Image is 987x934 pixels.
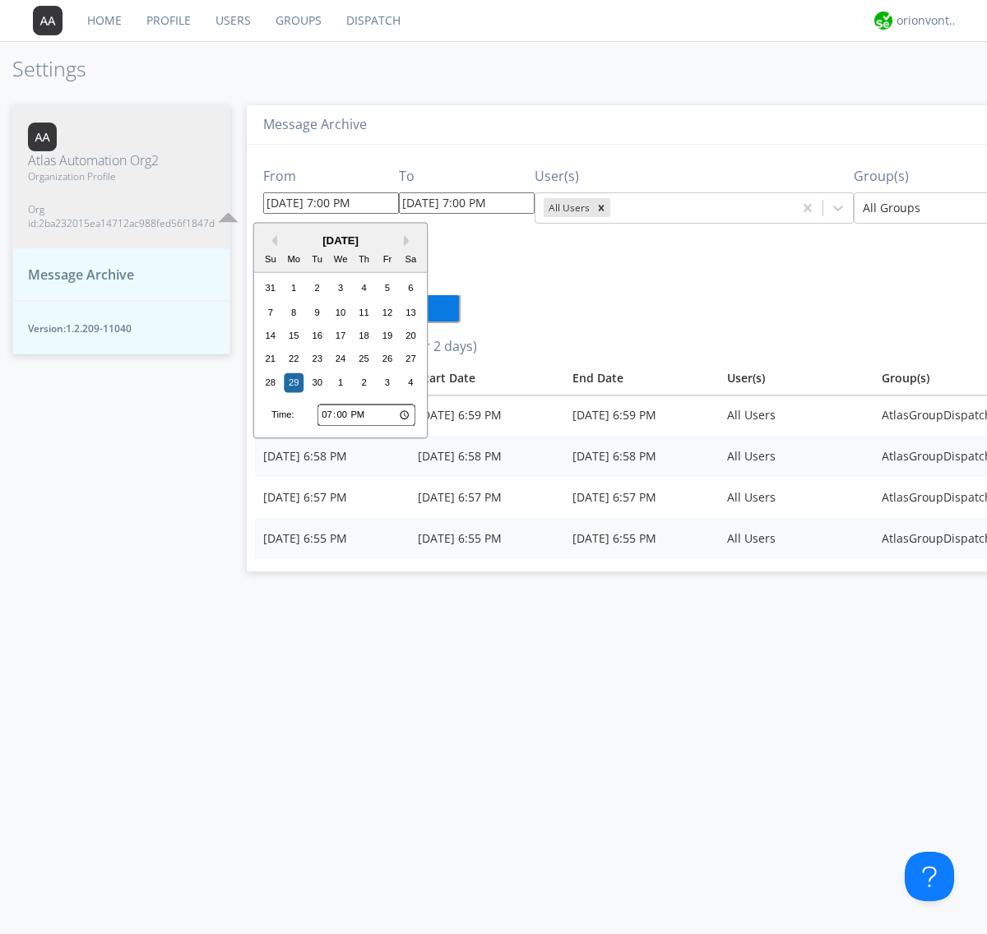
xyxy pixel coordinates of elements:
[308,303,327,322] div: Choose Tuesday, September 9th, 2025
[874,12,892,30] img: 29d36aed6fa347d5a1537e7736e6aa13
[897,12,958,29] div: orionvontas+atlas+automation+org2
[263,448,401,465] div: [DATE] 6:58 PM
[33,6,63,35] img: 373638.png
[261,250,280,270] div: Su
[331,279,350,298] div: Choose Wednesday, September 3rd, 2025
[308,326,327,345] div: Choose Tuesday, September 16th, 2025
[727,530,865,547] div: All Users
[308,279,327,298] div: Choose Tuesday, September 2nd, 2025
[399,169,535,184] h3: To
[354,326,374,345] div: Choose Thursday, September 18th, 2025
[592,198,610,217] div: Remove All Users
[284,326,304,345] div: Choose Monday, September 15th, 2025
[331,326,350,345] div: Choose Wednesday, September 17th, 2025
[572,448,711,465] div: [DATE] 6:58 PM
[308,372,327,392] div: Choose Tuesday, September 30th, 2025
[261,326,280,345] div: Choose Sunday, September 14th, 2025
[727,407,865,423] div: All Users
[271,409,294,422] div: Time:
[28,266,134,284] span: Message Archive
[905,852,954,901] iframe: Toggle Customer Support
[284,250,304,270] div: Mo
[28,202,215,230] span: Org id: 2ba232015ea14712ac988fed56f1847d
[401,250,421,270] div: Sa
[261,349,280,369] div: Choose Sunday, September 21st, 2025
[12,301,230,354] button: Version:1.2.209-11040
[331,349,350,369] div: Choose Wednesday, September 24th, 2025
[28,169,215,183] span: Organization Profile
[263,169,399,184] h3: From
[263,489,401,506] div: [DATE] 6:57 PM
[572,530,711,547] div: [DATE] 6:55 PM
[401,279,421,298] div: Choose Saturday, September 6th, 2025
[284,349,304,369] div: Choose Monday, September 22nd, 2025
[308,349,327,369] div: Choose Tuesday, September 23rd, 2025
[418,489,556,506] div: [DATE] 6:57 PM
[331,372,350,392] div: Choose Wednesday, October 1st, 2025
[261,303,280,322] div: Choose Sunday, September 7th, 2025
[331,250,350,270] div: We
[266,235,277,247] button: Previous Month
[410,362,564,395] th: Toggle SortBy
[378,250,397,270] div: Fr
[378,279,397,298] div: Choose Friday, September 5th, 2025
[28,321,215,335] span: Version: 1.2.209-11040
[259,277,423,394] div: month 2025-09
[261,279,280,298] div: Choose Sunday, August 31st, 2025
[418,448,556,465] div: [DATE] 6:58 PM
[331,303,350,322] div: Choose Wednesday, September 10th, 2025
[261,372,280,392] div: Choose Sunday, September 28th, 2025
[284,372,304,392] div: Choose Monday, September 29th, 2025
[308,250,327,270] div: Tu
[401,303,421,322] div: Choose Saturday, September 13th, 2025
[12,105,230,248] button: Atlas Automation Org2Organization ProfileOrg id:2ba232015ea14712ac988fed56f1847d
[544,198,592,217] div: All Users
[354,349,374,369] div: Choose Thursday, September 25th, 2025
[354,279,374,298] div: Choose Thursday, September 4th, 2025
[564,362,719,395] th: Toggle SortBy
[418,530,556,547] div: [DATE] 6:55 PM
[404,235,415,247] button: Next Month
[354,250,374,270] div: Th
[263,530,401,547] div: [DATE] 6:55 PM
[354,372,374,392] div: Choose Thursday, October 2nd, 2025
[378,349,397,369] div: Choose Friday, September 26th, 2025
[401,349,421,369] div: Choose Saturday, September 27th, 2025
[401,326,421,345] div: Choose Saturday, September 20th, 2025
[401,372,421,392] div: Choose Saturday, October 4th, 2025
[378,303,397,322] div: Choose Friday, September 12th, 2025
[254,233,427,248] div: [DATE]
[378,372,397,392] div: Choose Friday, October 3rd, 2025
[727,489,865,506] div: All Users
[535,169,854,184] h3: User(s)
[572,407,711,423] div: [DATE] 6:59 PM
[28,151,215,170] span: Atlas Automation Org2
[727,448,865,465] div: All Users
[572,489,711,506] div: [DATE] 6:57 PM
[317,405,415,426] input: Time
[418,407,556,423] div: [DATE] 6:59 PM
[28,123,57,151] img: 373638.png
[719,362,873,395] th: User(s)
[284,279,304,298] div: Choose Monday, September 1st, 2025
[284,303,304,322] div: Choose Monday, September 8th, 2025
[354,303,374,322] div: Choose Thursday, September 11th, 2025
[378,326,397,345] div: Choose Friday, September 19th, 2025
[12,248,230,302] button: Message Archive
